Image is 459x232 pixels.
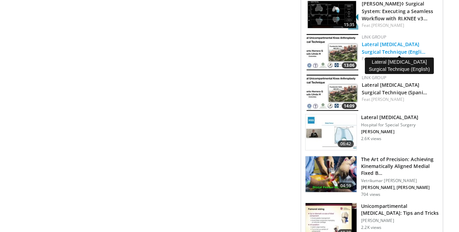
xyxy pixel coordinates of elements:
a: [PERSON_NAME] [371,96,404,102]
span: 15:35 [342,22,357,28]
a: Lateral [MEDICAL_DATA] Surgical Technique (Spani… [362,82,427,95]
img: d27196fa-659c-4122-b636-96ded1a84c12.150x105_q85_crop-smart_upscale.jpg [307,75,358,111]
p: Hospital for Special Surgery [361,122,418,128]
a: 14:09 [307,75,358,111]
div: Lateral [MEDICAL_DATA] Surgical Technique (English) [365,57,434,74]
p: [PERSON_NAME] [361,129,418,135]
div: Feat. [362,22,437,29]
a: Lateral [MEDICAL_DATA] Surgical Technique (Engli… [362,41,426,55]
span: 04:59 [338,182,354,189]
a: 04:59 The Art of Precision: Achieving Kinematically Aligned Medial Fixed B… Vetrikumar [PERSON_NA... [305,156,439,197]
span: 06:42 [338,140,354,147]
a: [PERSON_NAME] [371,22,404,28]
a: LINK Group [362,75,386,81]
p: Vetrikumar [PERSON_NAME] [361,178,439,183]
img: 3679303e-a4e7-4bfd-a95f-f6951d3fbe43.150x105_q85_crop-smart_upscale.jpg [307,34,358,70]
p: [PERSON_NAME], [PERSON_NAME] [361,185,439,190]
img: 456c033a-d472-4764-afa8-cdeed6e3f12c.150x105_q85_crop-smart_upscale.jpg [306,114,357,150]
h3: Lateral [MEDICAL_DATA] [361,114,418,121]
p: 2.6K views [361,136,381,141]
a: 06:42 Lateral [MEDICAL_DATA] Hospital for Special Surgery [PERSON_NAME] 2.6K views [305,114,439,150]
span: 13:06 [342,62,357,68]
p: [PERSON_NAME] [361,218,439,223]
a: LINK Group [362,34,386,40]
h3: Unicompartimental [MEDICAL_DATA]: Tips and Tricks [361,203,439,217]
img: 7d6f937c-baf3-4b89-8dd1-b35217e90ca6.150x105_q85_crop-smart_upscale.jpg [306,156,357,192]
h3: The Art of Precision: Achieving Kinematically Aligned Medial Fixed B… [361,156,439,177]
p: 704 views [361,192,380,197]
span: 14:09 [342,103,357,109]
p: 2.2K views [361,225,381,230]
a: [PERSON_NAME]◊ Surgical System: Executing a Seamless Workflow with RI.KNEE v3… [362,0,433,21]
a: 13:06 [307,34,358,70]
div: Feat. [362,96,437,103]
div: Feat. [362,56,437,62]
